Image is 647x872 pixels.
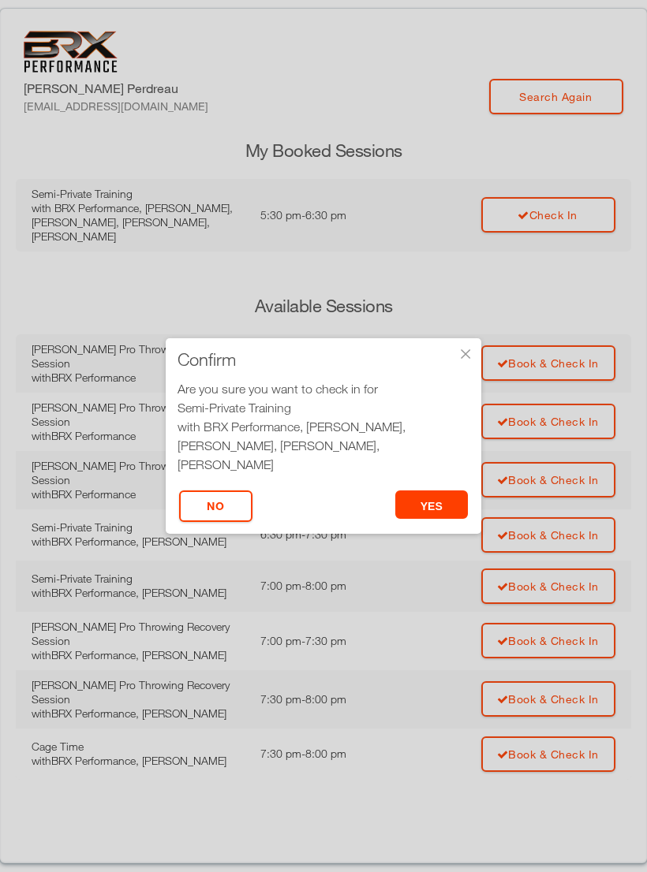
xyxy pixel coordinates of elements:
span: Confirm [178,352,236,367]
button: No [179,490,252,522]
button: yes [395,490,469,519]
div: with BRX Performance, [PERSON_NAME], [PERSON_NAME], [PERSON_NAME], [PERSON_NAME] [178,417,469,474]
div: × [458,346,473,362]
div: Are you sure you want to check in for at 5:30 pm? [178,379,469,493]
div: Semi-Private Training [178,398,469,417]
